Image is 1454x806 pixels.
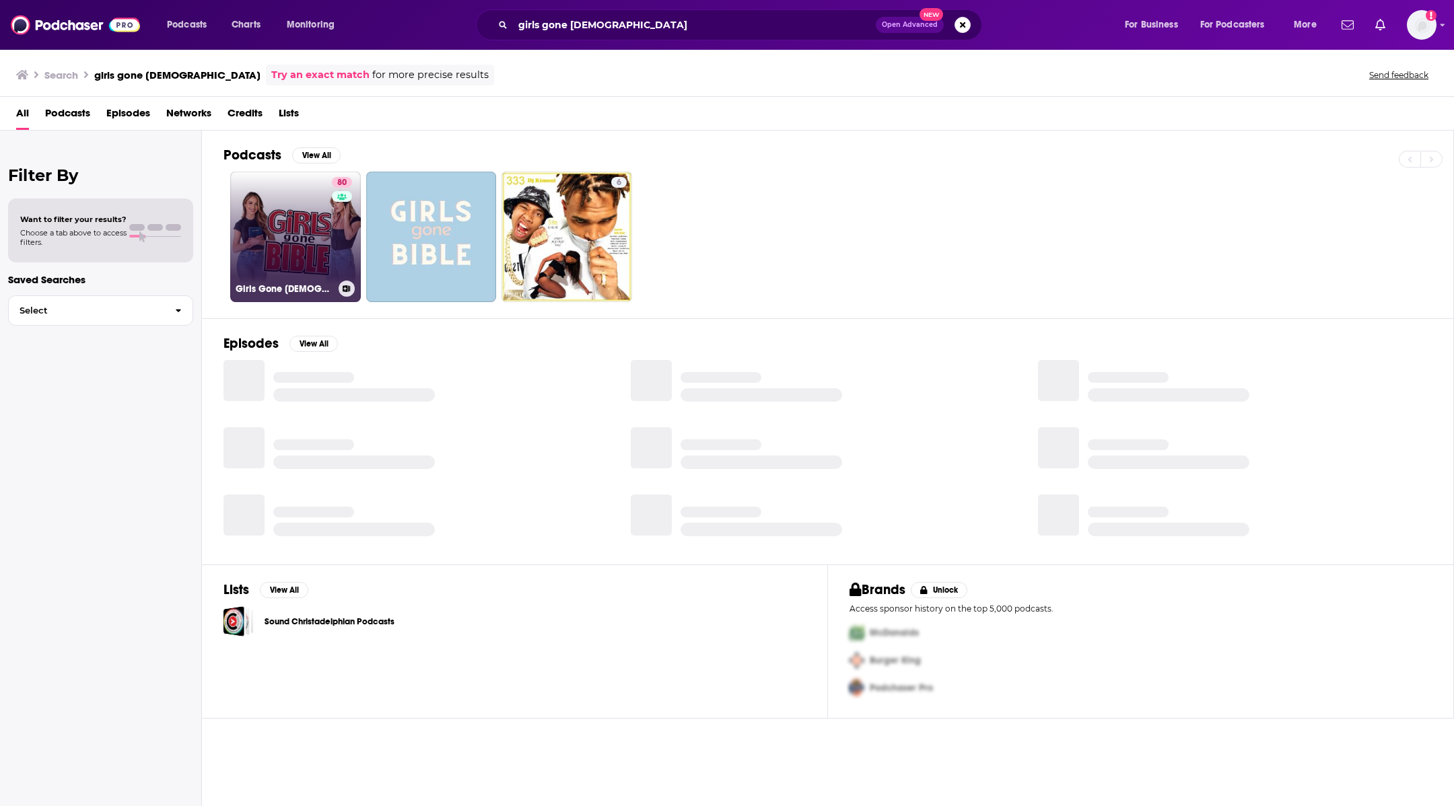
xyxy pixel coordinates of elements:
button: open menu [1191,14,1284,36]
button: open menu [158,14,224,36]
button: open menu [277,14,352,36]
a: Show notifications dropdown [1370,13,1391,36]
button: Show profile menu [1407,10,1436,40]
button: View All [289,336,338,352]
a: Try an exact match [271,67,370,83]
a: ListsView All [223,581,308,598]
h3: Search [44,69,78,81]
h2: Lists [223,581,249,598]
img: User Profile [1407,10,1436,40]
span: Charts [232,15,261,34]
a: All [16,102,29,130]
input: Search podcasts, credits, & more... [513,14,876,36]
a: 6 [501,172,632,302]
h2: Brands [850,581,905,598]
span: Burger King [870,655,921,666]
span: For Podcasters [1200,15,1265,34]
span: Podcasts [167,15,207,34]
span: for more precise results [372,67,489,83]
a: Credits [228,102,263,130]
button: View All [292,147,341,163]
img: First Pro Logo [844,619,870,647]
span: For Business [1125,15,1178,34]
p: Access sponsor history on the top 5,000 podcasts. [850,603,1432,614]
button: View All [260,582,308,598]
a: 6 [611,177,627,188]
span: Choose a tab above to access filters. [20,228,127,247]
span: 6 [617,176,621,190]
span: Want to filter your results? [20,215,127,224]
a: EpisodesView All [223,335,338,352]
svg: Add a profile image [1426,10,1436,21]
a: 80Girls Gone [DEMOGRAPHIC_DATA] [230,172,361,302]
h2: Filter By [8,166,193,185]
h2: Episodes [223,335,279,352]
button: open menu [1284,14,1334,36]
h2: Podcasts [223,147,281,163]
a: 80 [332,177,352,188]
img: Second Pro Logo [844,647,870,674]
button: open menu [1115,14,1195,36]
a: Sound Christadelphian Podcasts [265,614,394,629]
span: Open Advanced [882,22,938,28]
a: Charts [223,14,269,36]
button: Select [8,295,193,326]
span: Logged in as ZoeJethani [1407,10,1436,40]
span: McDonalds [870,627,919,638]
a: Podcasts [45,102,90,130]
img: Podchaser - Follow, Share and Rate Podcasts [11,12,140,38]
a: Lists [279,102,299,130]
img: Third Pro Logo [844,674,870,702]
a: Episodes [106,102,150,130]
p: Saved Searches [8,273,193,286]
span: Podchaser Pro [870,682,933,694]
button: Send feedback [1365,69,1432,81]
span: 80 [337,176,347,190]
h3: girls gone [DEMOGRAPHIC_DATA] [94,69,261,81]
span: New [920,8,944,21]
a: Sound Christadelphian Podcasts [223,606,254,636]
button: Open AdvancedNew [876,17,944,33]
h3: Girls Gone [DEMOGRAPHIC_DATA] [236,283,333,295]
span: More [1294,15,1317,34]
a: Networks [166,102,211,130]
div: Search podcasts, credits, & more... [489,9,995,40]
span: Monitoring [287,15,335,34]
a: Show notifications dropdown [1336,13,1359,36]
button: Unlock [911,582,968,598]
a: PodcastsView All [223,147,341,163]
span: Select [9,306,164,315]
